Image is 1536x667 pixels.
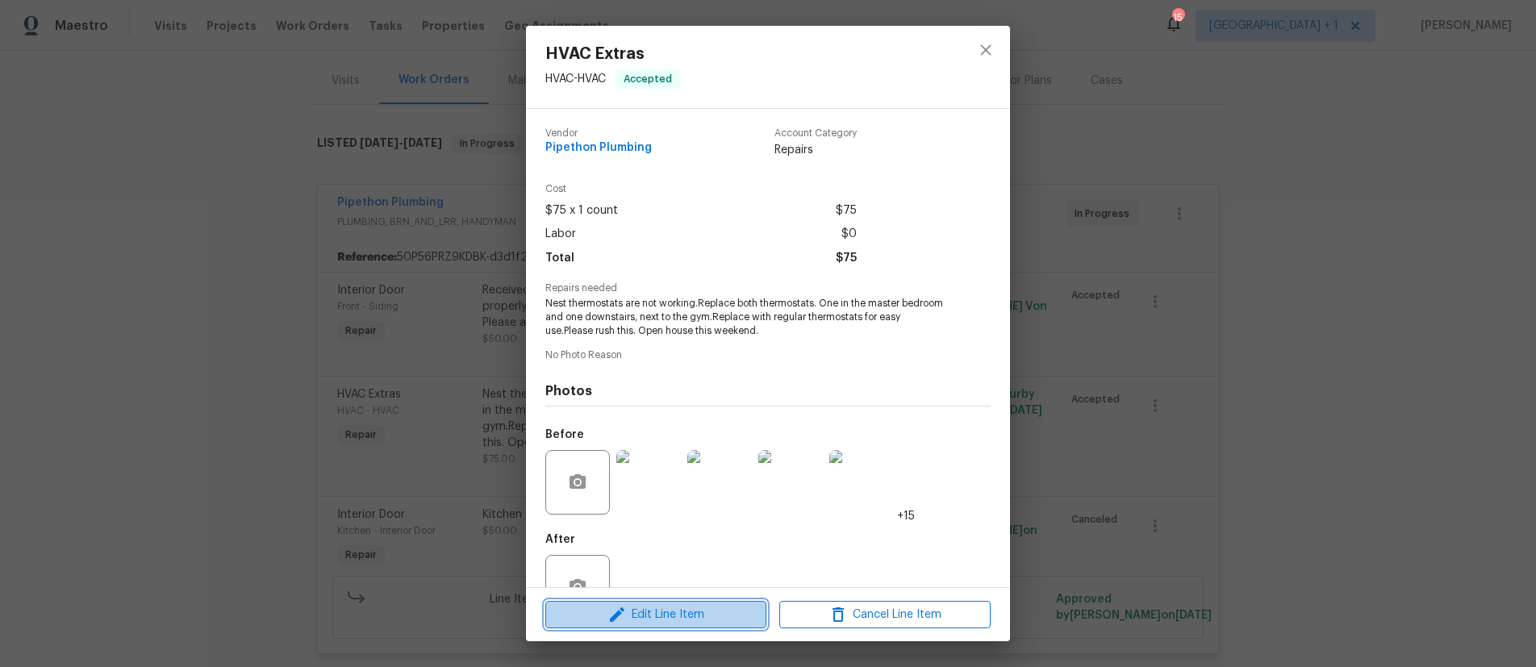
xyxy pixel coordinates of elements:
[966,31,1005,69] button: close
[841,223,857,246] span: $0
[545,45,680,63] span: HVAC Extras
[779,601,991,629] button: Cancel Line Item
[545,142,652,154] span: Pipethon Plumbing
[545,199,618,223] span: $75 x 1 count
[774,142,857,158] span: Repairs
[545,73,606,85] span: HVAC - HVAC
[545,184,857,194] span: Cost
[617,71,678,87] span: Accepted
[774,128,857,139] span: Account Category
[897,508,915,524] span: +15
[545,429,584,440] h5: Before
[836,199,857,223] span: $75
[545,223,576,246] span: Labor
[545,383,991,399] h4: Photos
[545,297,946,337] span: Nest thermostats are not working.Replace both thermostats. One in the master bedroom and one down...
[545,128,652,139] span: Vendor
[545,350,991,361] span: No Photo Reason
[545,283,991,294] span: Repairs needed
[545,534,575,545] h5: After
[550,605,762,625] span: Edit Line Item
[545,601,766,629] button: Edit Line Item
[1172,10,1183,26] div: 15
[545,247,574,270] span: Total
[836,247,857,270] span: $75
[784,605,986,625] span: Cancel Line Item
